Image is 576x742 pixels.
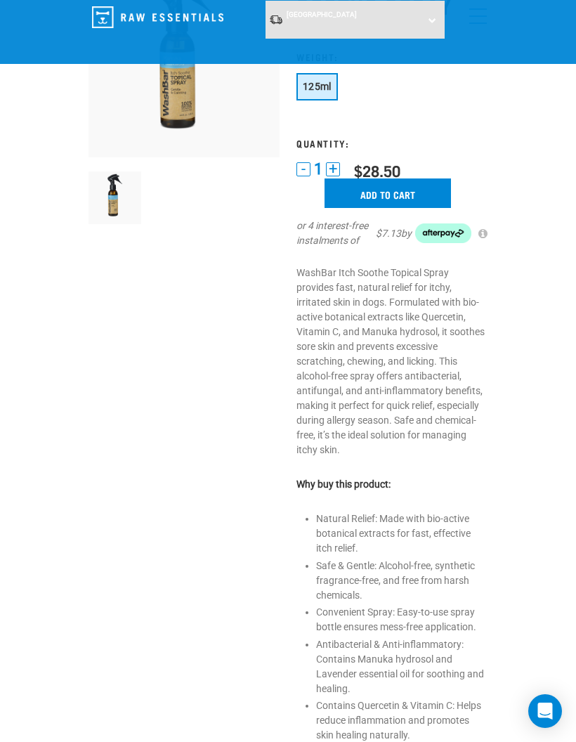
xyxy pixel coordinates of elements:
p: WashBar Itch Soothe Topical Spray provides fast, natural relief for itchy, irritated skin in dogs... [296,266,487,457]
div: or 4 interest-free instalments of by [296,219,487,248]
button: + [326,162,340,176]
button: 125ml [296,73,338,100]
h3: Quantity: [296,138,487,148]
strong: Why buy this product: [296,479,391,490]
li: Antibacterial & Anti-inflammatory: Contains Manuka hydrosol and Lavender essential oil for soothi... [316,637,487,696]
img: van-moving.png [269,14,283,25]
span: 1 [314,162,322,176]
span: [GEOGRAPHIC_DATA] [287,11,357,18]
li: Convenient Spray: Easy-to-use spray bottle ensures mess-free application. [316,605,487,634]
span: 125ml [303,81,332,92]
button: - [296,162,310,176]
li: Safe & Gentle: Alcohol-free, synthetic fragrance-free, and free from harsh chemicals. [316,559,487,603]
li: Natural Relief: Made with bio-active botanical extracts for fast, effective itch relief. [316,512,487,556]
img: Raw Essentials Logo [92,6,223,28]
div: $28.50 [354,162,400,179]
input: Add to cart [325,178,451,208]
div: Open Intercom Messenger [528,694,562,728]
img: Wash Bar Itch Soothe Topical Spray [89,171,141,224]
img: Afterpay [415,223,471,243]
span: $7.13 [376,226,401,241]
